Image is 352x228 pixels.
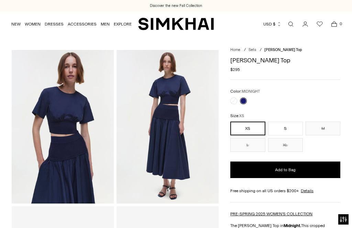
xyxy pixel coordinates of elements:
[230,113,244,119] label: Size:
[11,17,21,32] a: NEW
[117,50,219,204] img: Adair Top
[230,188,340,194] div: Free shipping on all US orders $200+
[114,17,132,32] a: EXPLORE
[301,188,313,194] a: Details
[45,17,64,32] a: DRESSES
[244,47,246,53] div: /
[230,57,340,63] h1: [PERSON_NAME] Top
[230,88,260,95] label: Color:
[242,89,260,94] span: MIDNIGHT
[230,162,340,178] button: Add to Bag
[230,48,240,52] a: Home
[25,17,41,32] a: WOMEN
[306,122,340,135] button: M
[313,17,327,31] a: Wishlist
[230,211,312,216] a: PRE-SPRING 2025 WOMEN'S COLLECTION
[249,48,256,52] a: Sets
[12,50,114,204] img: Adair Top
[284,17,298,31] a: Open search modal
[68,17,97,32] a: ACCESSORIES
[268,122,303,135] button: S
[101,17,110,32] a: MEN
[230,122,265,135] button: XS
[327,17,341,31] a: Open cart modal
[298,17,312,31] a: Go to the account page
[284,223,301,228] strong: Midnight.
[138,17,214,31] a: SIMKHAI
[150,3,202,9] a: Discover the new Fall Collection
[264,48,302,52] span: [PERSON_NAME] Top
[239,114,244,118] span: XS
[268,138,303,152] button: XL
[230,47,340,53] nav: breadcrumbs
[275,167,296,173] span: Add to Bag
[260,47,262,53] div: /
[338,21,344,27] span: 0
[230,66,240,73] span: $295
[230,138,265,152] button: L
[263,17,282,32] button: USD $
